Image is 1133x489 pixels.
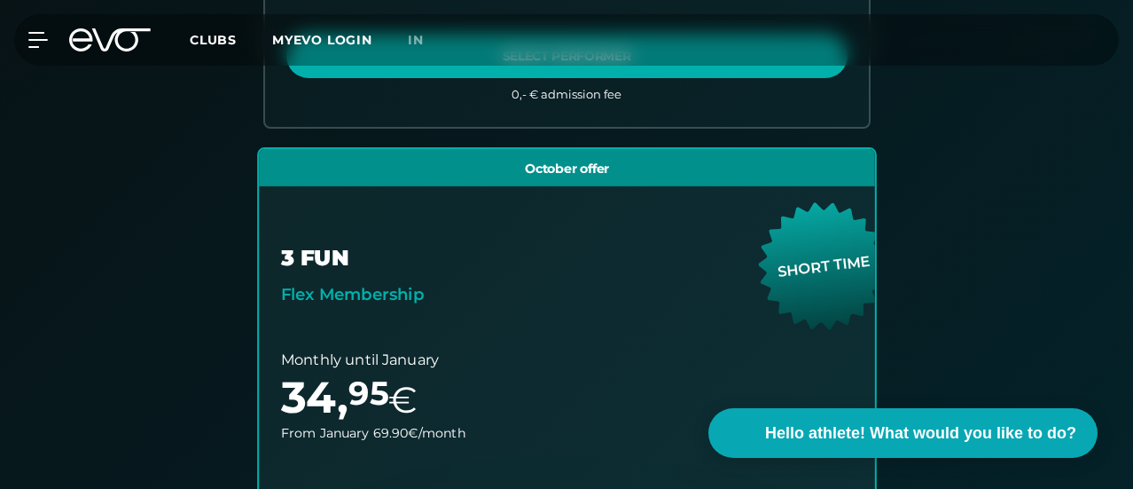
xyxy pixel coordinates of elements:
[708,408,1098,458] button: Hello athlete! What would you like to do?
[408,30,445,51] a: in
[190,31,272,48] a: Clubs
[408,32,424,48] font: in
[272,32,372,48] a: MYEVO LOGIN
[765,424,1076,442] font: Hello athlete! What would you like to do?
[190,32,237,48] span: Clubs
